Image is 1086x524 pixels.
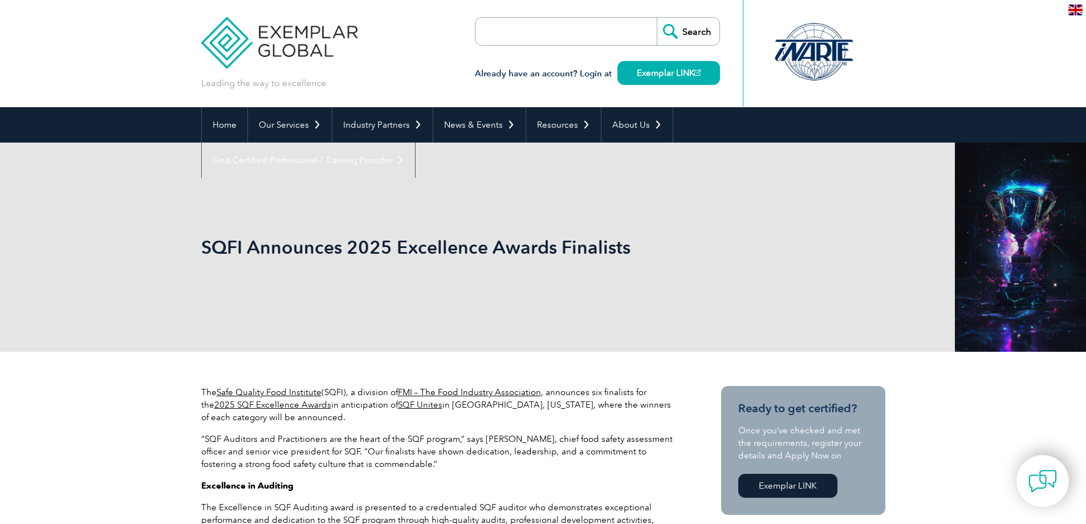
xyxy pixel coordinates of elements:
[202,107,247,143] a: Home
[694,70,701,76] img: open_square.png
[738,401,868,416] h3: Ready to get certified?
[217,387,322,397] a: Safe Quality Food Institute (opens in a new window)
[398,387,541,397] a: FMI – The Food Industry Association (opens in a new window)
[657,18,719,45] input: Search
[201,236,639,258] h1: SQFI Announces 2025 Excellence Awards Finalists
[202,143,415,178] a: Find Certified Professional / Training Provider
[475,67,720,81] h3: Already have an account? Login at
[601,107,673,143] a: About Us
[248,107,332,143] a: Our Services
[738,424,868,462] p: Once you’ve checked and met the requirements, register your details and Apply Now on
[738,474,837,498] a: Exemplar LINK
[332,107,433,143] a: Industry Partners
[526,107,601,143] a: Resources
[433,107,526,143] a: News & Events
[201,481,294,491] strong: Excellence in Auditing
[201,386,680,424] p: The (SQFI), a division of , announces six finalists for the in anticipation of in [GEOGRAPHIC_DAT...
[1028,467,1057,495] img: contact-chat.png
[214,400,331,410] a: 2025 SQF Excellence Awards (opens in a new window)
[398,400,442,410] a: SQF Unites (opens in a new window)
[1068,5,1083,15] img: en
[201,433,680,470] p: “SQF Auditors and Practitioners are the heart of the SQF program,” says [PERSON_NAME], chief food...
[201,77,326,90] p: Leading the way to excellence
[617,61,720,85] a: Exemplar LINK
